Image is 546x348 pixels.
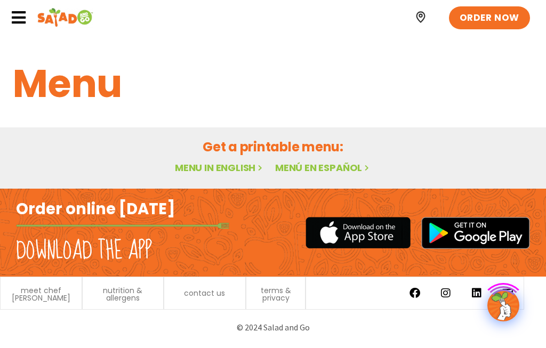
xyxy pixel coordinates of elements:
[6,287,76,302] a: meet chef [PERSON_NAME]
[16,199,175,220] h2: Order online [DATE]
[449,6,530,30] a: ORDER NOW
[460,12,519,25] span: ORDER NOW
[11,320,535,335] p: © 2024 Salad and Go
[306,215,411,250] img: appstore
[13,137,533,156] h2: Get a printable menu:
[252,287,300,302] a: terms & privacy
[16,236,152,266] h2: Download the app
[88,287,158,302] a: nutrition & allergens
[421,217,530,249] img: google_play
[175,161,264,174] a: Menu in English
[184,289,225,297] a: contact us
[13,55,533,112] h1: Menu
[16,223,229,229] img: fork
[275,161,371,174] a: Menú en español
[37,7,93,28] img: Header logo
